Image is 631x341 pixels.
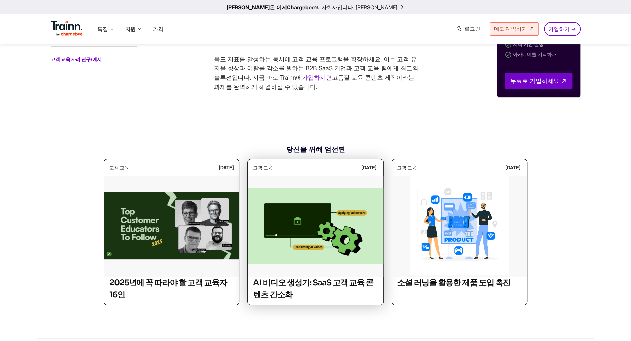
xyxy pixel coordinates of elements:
a: 고객 교육 사례 연구/예시 [51,56,102,62]
a: 가격 [153,26,164,32]
font: 소셜 러닝을 활용한 제품 도입 촉진 [397,278,510,288]
font: 의 자회사입니다 [315,4,353,11]
font: 당신을 위해 엄선된 [286,145,345,153]
font: 특징 [97,26,108,32]
font: 무료로 가입하세요 [510,77,559,85]
font: Chargebee [287,4,315,11]
font: 고객 교육 [109,165,129,170]
a: 가입하시면 [302,74,332,81]
font: 목표 지표를 달성하는 동시에 고객 교육 프로그램을 확장하세요. 이는 고객 유지율 향상과 이탈률 감소를 원하는 B2B SaaS 기업과 고객 교육 팀에게 최고의 솔루션입니다. 지... [214,56,418,81]
a: 데모 예약하기 [490,22,539,36]
font: AI 비디오 생성기: SaaS 고객 교육 콘텐츠 간소화 [253,278,373,300]
font: 지식 기반 설정 [513,42,544,47]
img: AI 비디오 생성기: SaaS 고객 교육 콘텐츠 간소화 [248,176,383,275]
font: [DATE] [219,165,234,170]
a: 고객 교육 [DATE]. AI 비디오 생성기: SaaS 고객 교육 콘텐츠 간소화 AI 비디오 생성기: SaaS 고객 교육 콘텐츠 간소화 [247,159,384,305]
font: [PERSON_NAME]은 이제 [227,4,287,11]
font: [DATE]. [361,165,378,170]
img: 2025년에 꼭 따라야 할 고객 교육자 16인 [104,176,239,275]
font: 가입하기 → [549,26,576,32]
font: 자원 [125,26,136,32]
font: 고객 교육 [253,165,273,170]
img: 소셜 러닝을 활용한 제품 도입 촉진 [392,176,527,275]
a: 가입하기 → [544,22,581,36]
img: 트레인 로고 [51,21,83,37]
font: 로그인 [464,25,480,32]
font: 아카데미를 시작하다 [513,51,556,57]
font: 데모 예약하기 [494,25,527,32]
a: 로그인 [452,23,484,35]
a: 고객 교육 [DATE]. 소셜 러닝을 활용한 제품 도입 촉진 소셜 러닝을 활용한 제품 도입 촉진 [392,159,528,305]
font: [DATE]. [505,165,522,170]
font: 고객 교육 [397,165,417,170]
a: 고객 교육 [DATE] 2025년에 꼭 따라야 할 고객 교육자 16인 2025년에 꼭 따라야 할 고객 교육자 16인 [104,159,240,305]
iframe: 채팅 위젯 [598,309,631,341]
font: . [PERSON_NAME]. [353,4,399,11]
font: 2025년에 꼭 따라야 할 고객 교육자 16인 [109,278,227,300]
a: 무료로 가입하세요 [505,73,572,89]
div: 대화하다 [598,309,631,341]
